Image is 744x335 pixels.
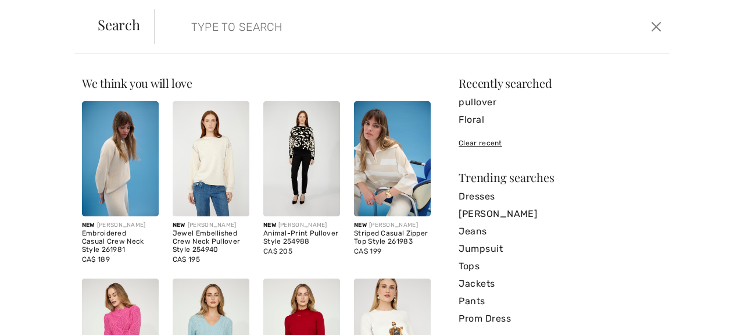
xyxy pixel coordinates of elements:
div: [PERSON_NAME] [82,221,159,230]
a: Jeans [459,223,662,240]
span: Search [98,17,140,31]
img: Striped Casual Zipper Top Style 261983. Birch melange/winter white [354,101,431,216]
div: Clear recent [459,138,662,148]
div: [PERSON_NAME] [263,221,340,230]
a: Tops [459,258,662,275]
div: [PERSON_NAME] [173,221,249,230]
div: Trending searches [459,172,662,183]
span: We think you will love [82,75,192,91]
a: Pants [459,293,662,310]
span: New [82,222,95,229]
div: Jewel Embellished Crew Neck Pullover Style 254940 [173,230,249,254]
img: Jewel Embellished Crew Neck Pullover Style 254940. Ivory [173,101,249,216]
div: Animal-Print Pullover Style 254988 [263,230,340,246]
span: CA$ 199 [354,247,381,255]
span: CA$ 189 [82,255,110,263]
button: Close [648,17,665,36]
a: [PERSON_NAME] [459,205,662,223]
img: Animal-Print Pullover Style 254988. Cream/black [263,101,340,216]
a: Floral [459,111,662,129]
div: Striped Casual Zipper Top Style 261983 [354,230,431,246]
a: pullover [459,94,662,111]
span: New [173,222,185,229]
div: [PERSON_NAME] [354,221,431,230]
input: TYPE TO SEARCH [183,9,532,44]
span: CA$ 205 [263,247,292,255]
span: Help [27,8,51,19]
a: Jackets [459,275,662,293]
span: New [263,222,276,229]
a: Dresses [459,188,662,205]
a: Prom Dress [459,310,662,327]
a: Jumpsuit [459,240,662,258]
span: New [354,222,367,229]
div: Recently searched [459,77,662,89]
img: Embroidered Casual Crew Neck Style 261981. Birch melange [82,101,159,216]
span: CA$ 195 [173,255,200,263]
div: Embroidered Casual Crew Neck Style 261981 [82,230,159,254]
